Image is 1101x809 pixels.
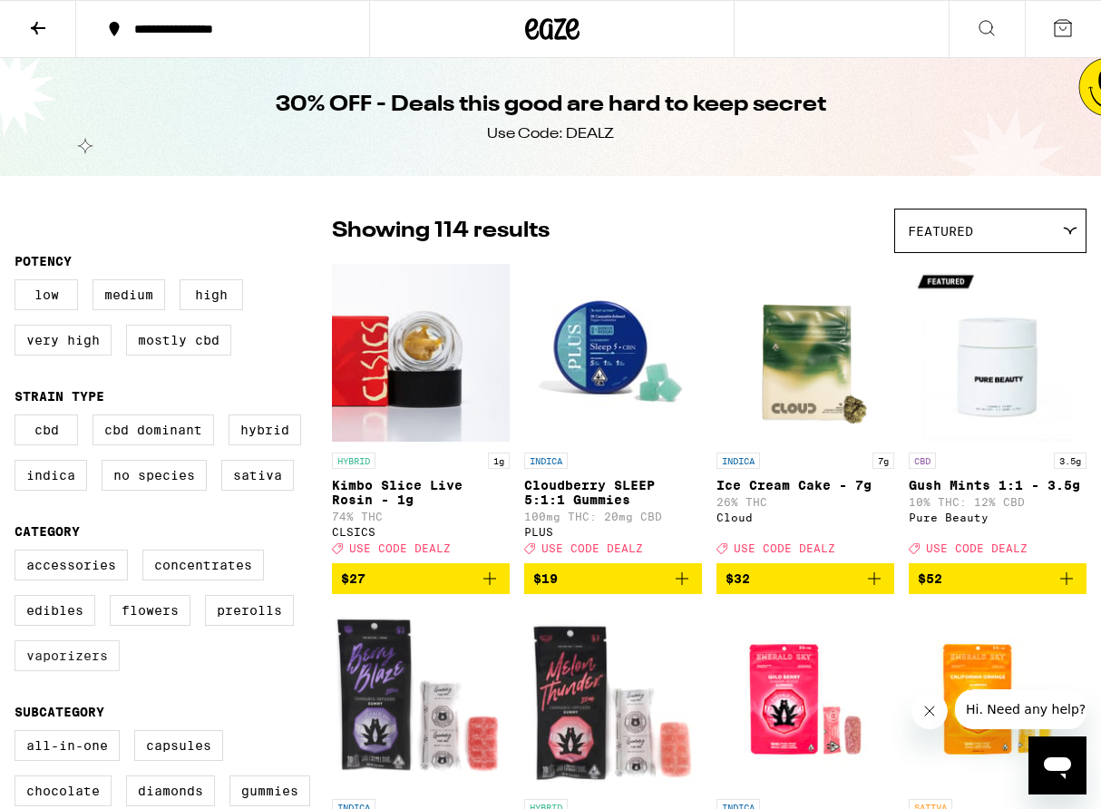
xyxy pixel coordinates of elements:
[726,571,750,586] span: $32
[15,389,104,404] legend: Strain Type
[909,496,1086,508] p: 10% THC: 12% CBD
[332,262,510,443] img: CLSICS - Kimbo Slice Live Rosin - 1g
[1028,736,1086,794] iframe: Button to launch messaging window
[221,460,294,491] label: Sativa
[909,609,1086,790] img: Emerald Sky - California Orange Gummies
[15,254,72,268] legend: Potency
[15,550,128,580] label: Accessories
[524,609,702,790] img: Emerald Sky - Melon Thunder Gummy
[909,478,1086,492] p: Gush Mints 1:1 - 3.5g
[524,478,702,507] p: Cloudberry SLEEP 5:1:1 Gummies
[276,90,826,121] h1: 30% OFF - Deals this good are hard to keep secret
[332,563,510,594] button: Add to bag
[110,595,190,626] label: Flowers
[716,512,894,523] div: Cloud
[524,453,568,469] p: INDICA
[349,542,451,554] span: USE CODE DEALZ
[524,262,702,563] a: Open page for Cloudberry SLEEP 5:1:1 Gummies from PLUS
[134,730,223,761] label: Capsules
[909,453,936,469] p: CBD
[716,496,894,508] p: 26% THC
[926,542,1028,554] span: USE CODE DEALZ
[15,460,87,491] label: Indica
[716,453,760,469] p: INDICA
[126,325,231,356] label: Mostly CBD
[716,478,894,492] p: Ice Cream Cake - 7g
[332,262,510,563] a: Open page for Kimbo Slice Live Rosin - 1g from CLSICS
[1054,453,1086,469] p: 3.5g
[541,542,643,554] span: USE CODE DEALZ
[909,262,1086,443] img: Pure Beauty - Gush Mints 1:1 - 3.5g
[716,262,894,563] a: Open page for Ice Cream Cake - 7g from Cloud
[15,775,112,806] label: Chocolate
[332,526,510,538] div: CLSICS
[918,571,942,586] span: $52
[332,216,550,247] p: Showing 114 results
[533,571,558,586] span: $19
[909,262,1086,563] a: Open page for Gush Mints 1:1 - 3.5g from Pure Beauty
[872,453,894,469] p: 7g
[15,640,120,671] label: Vaporizers
[524,262,702,443] img: PLUS - Cloudberry SLEEP 5:1:1 Gummies
[524,511,702,522] p: 100mg THC: 20mg CBD
[716,563,894,594] button: Add to bag
[15,414,78,445] label: CBD
[229,414,301,445] label: Hybrid
[332,609,510,790] img: Emerald Sky - Berry Blaze Gummy
[524,526,702,538] div: PLUS
[911,693,948,729] iframe: Close message
[332,478,510,507] p: Kimbo Slice Live Rosin - 1g
[93,414,214,445] label: CBD Dominant
[142,550,264,580] label: Concentrates
[955,689,1086,729] iframe: Message from company
[15,705,104,719] legend: Subcategory
[126,775,215,806] label: Diamonds
[909,563,1086,594] button: Add to bag
[205,595,294,626] label: Prerolls
[229,775,310,806] label: Gummies
[332,511,510,522] p: 74% THC
[15,595,95,626] label: Edibles
[341,571,365,586] span: $27
[15,279,78,310] label: Low
[524,563,702,594] button: Add to bag
[93,279,165,310] label: Medium
[15,524,80,539] legend: Category
[102,460,207,491] label: No Species
[332,453,375,469] p: HYBRID
[716,609,894,790] img: Emerald Sky - Wild Berry Gummies
[15,325,112,356] label: Very High
[487,124,614,144] div: Use Code: DEALZ
[180,279,243,310] label: High
[716,262,894,443] img: Cloud - Ice Cream Cake - 7g
[488,453,510,469] p: 1g
[15,730,120,761] label: All-In-One
[734,542,835,554] span: USE CODE DEALZ
[908,224,973,239] span: Featured
[909,512,1086,523] div: Pure Beauty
